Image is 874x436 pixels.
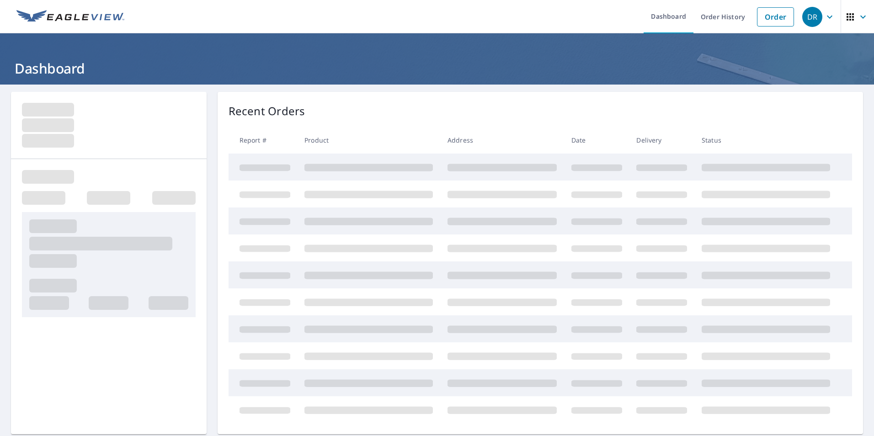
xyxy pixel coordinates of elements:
a: Order [757,7,794,27]
th: Delivery [629,127,694,154]
h1: Dashboard [11,59,863,78]
th: Status [694,127,837,154]
th: Report # [229,127,298,154]
div: DR [802,7,822,27]
p: Recent Orders [229,103,305,119]
th: Date [564,127,629,154]
img: EV Logo [16,10,124,24]
th: Product [297,127,440,154]
th: Address [440,127,564,154]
